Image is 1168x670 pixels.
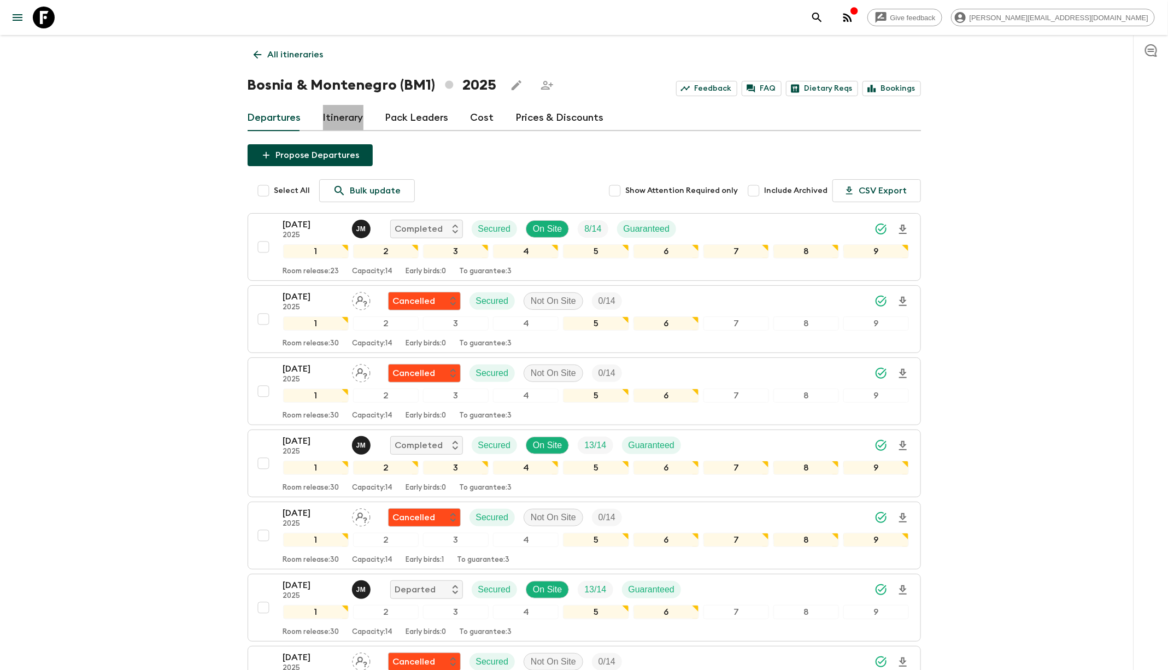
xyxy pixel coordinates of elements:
div: 5 [563,461,629,475]
p: Secured [478,439,511,452]
div: 8 [773,244,839,258]
div: 7 [703,316,769,331]
p: Room release: 23 [283,267,339,276]
div: 1 [283,244,349,258]
p: [DATE] [283,218,343,231]
div: 9 [843,316,909,331]
p: 0 / 14 [598,511,615,524]
div: 8 [773,461,839,475]
a: Give feedback [867,9,942,26]
button: [DATE]2025Assign pack leaderFlash Pack cancellationSecuredNot On SiteTrip Fill123456789Room relea... [248,502,921,569]
div: 5 [563,389,629,403]
div: On Site [526,437,569,454]
p: 2025 [283,520,343,528]
p: To guarantee: 3 [460,339,512,348]
button: CSV Export [832,179,921,202]
div: 2 [353,533,419,547]
p: Early birds: 0 [406,267,447,276]
span: Assign pack leader [352,367,371,376]
div: 4 [493,389,559,403]
span: [PERSON_NAME][EMAIL_ADDRESS][DOMAIN_NAME] [964,14,1154,22]
p: Capacity: 14 [353,628,393,637]
div: 7 [703,605,769,619]
div: 7 [703,461,769,475]
p: Room release: 30 [283,556,339,565]
p: Completed [395,222,443,236]
p: Room release: 30 [283,628,339,637]
button: [DATE]2025Assign pack leaderFlash Pack cancellationSecuredNot On SiteTrip Fill123456789Room relea... [248,357,921,425]
p: 0 / 14 [598,655,615,668]
div: 9 [843,605,909,619]
div: 3 [423,605,489,619]
button: menu [7,7,28,28]
div: 9 [843,533,909,547]
p: 0 / 14 [598,295,615,308]
a: Dietary Reqs [786,81,858,96]
svg: Synced Successfully [874,439,888,452]
p: Capacity: 14 [353,339,393,348]
p: 2025 [283,592,343,601]
span: Show Attention Required only [626,185,738,196]
div: 8 [773,533,839,547]
a: Feedback [676,81,737,96]
svg: Download Onboarding [896,367,909,380]
div: 3 [423,316,489,331]
p: Not On Site [531,511,576,524]
p: Secured [478,222,511,236]
div: 1 [283,461,349,475]
div: 3 [423,389,489,403]
a: Itinerary [323,105,363,131]
p: 13 / 14 [584,439,606,452]
p: On Site [533,439,562,452]
div: Not On Site [524,509,583,526]
div: 5 [563,316,629,331]
div: 8 [773,316,839,331]
svg: Download Onboarding [896,512,909,525]
button: [DATE]2025Janko MilovanovićCompletedSecuredOn SiteTrip FillGuaranteed123456789Room release:23Capa... [248,213,921,281]
p: Cancelled [393,655,436,668]
div: Secured [469,509,515,526]
div: 6 [633,316,699,331]
p: Guaranteed [629,439,675,452]
div: 9 [843,244,909,258]
span: Assign pack leader [352,656,371,665]
button: Edit this itinerary [506,74,527,96]
div: 2 [353,389,419,403]
svg: Download Onboarding [896,656,909,669]
p: To guarantee: 3 [460,484,512,492]
p: 8 / 14 [584,222,601,236]
button: [DATE]2025Assign pack leaderFlash Pack cancellationSecuredNot On SiteTrip Fill123456789Room relea... [248,285,921,353]
div: Flash Pack cancellation [388,292,461,310]
p: [DATE] [283,362,343,375]
a: Cost [471,105,494,131]
p: Cancelled [393,295,436,308]
div: 3 [423,533,489,547]
p: Secured [476,295,509,308]
p: 2025 [283,448,343,456]
svg: Download Onboarding [896,295,909,308]
div: 6 [633,389,699,403]
p: Early birds: 0 [406,628,447,637]
h1: Bosnia & Montenegro (BM1) 2025 [248,74,497,96]
div: Trip Fill [592,292,622,310]
div: 1 [283,605,349,619]
span: Janko Milovanović [352,584,373,592]
div: 9 [843,389,909,403]
div: Trip Fill [592,365,622,382]
p: Room release: 30 [283,412,339,420]
button: search adventures [806,7,828,28]
p: Departed [395,583,436,596]
p: Not On Site [531,295,576,308]
div: [PERSON_NAME][EMAIL_ADDRESS][DOMAIN_NAME] [951,9,1155,26]
p: Secured [478,583,511,596]
p: Secured [476,511,509,524]
p: Cancelled [393,367,436,380]
p: On Site [533,222,562,236]
a: All itineraries [248,44,330,66]
span: Assign pack leader [352,512,371,520]
a: FAQ [742,81,782,96]
svg: Synced Successfully [874,511,888,524]
p: Early birds: 0 [406,484,447,492]
a: Bookings [862,81,921,96]
button: [DATE]2025Janko MilovanovićCompletedSecuredOn SiteTrip FillGuaranteed123456789Room release:30Capa... [248,430,921,497]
